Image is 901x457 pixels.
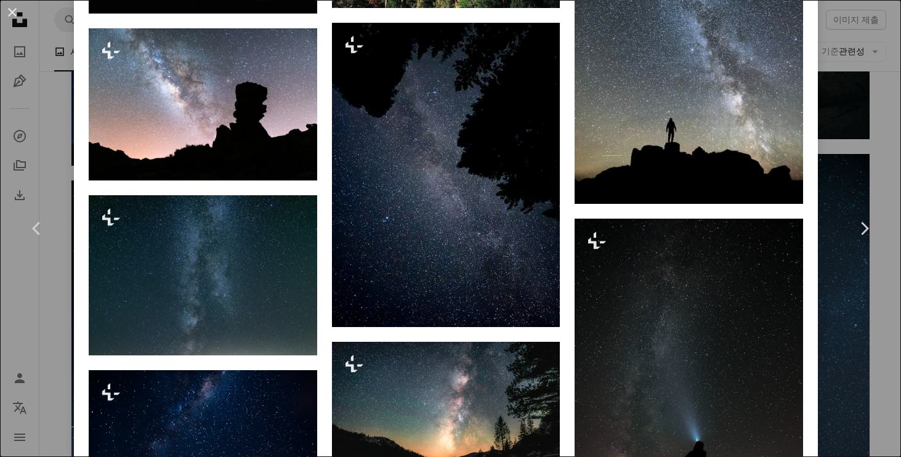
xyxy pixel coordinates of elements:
[575,26,803,38] a: 밤하늘 아래 산 정상에 서 있는 남자
[89,195,317,355] img: 별들로 가득 찬 하늘 아래 들판 위에 서 있는 한 무리의 사람들
[89,99,317,110] a: 별이 가득한 밤하늘 아래 바위에 앉아 있는 사람
[827,169,901,288] a: 다음
[332,169,560,180] a: 밤하늘에는 별과 나무가 가득합니다
[575,384,803,395] a: 별이 가득한 밤하늘 아래 언덕 꼭대기에 앉아 있는 남자
[332,412,560,423] a: 호수에 비친 밤하늘
[89,440,317,451] a: 남쪽 하늘에서 본 은하수
[332,23,560,327] img: 밤하늘에는 별과 나무가 가득합니다
[89,270,317,281] a: 별들로 가득 찬 하늘 아래 들판 위에 서 있는 한 무리의 사람들
[89,28,317,180] img: 별이 가득한 밤하늘 아래 바위에 앉아 있는 사람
